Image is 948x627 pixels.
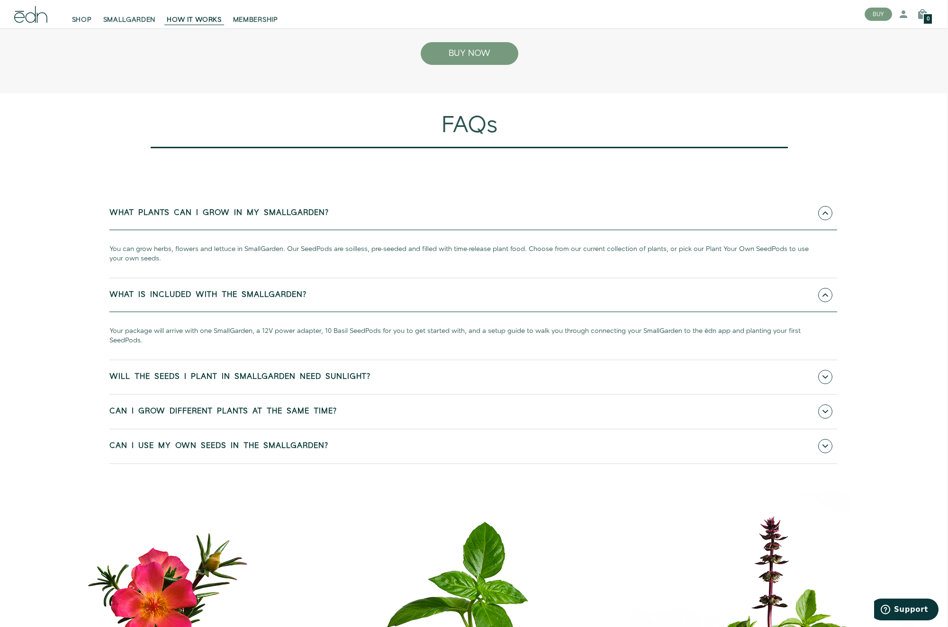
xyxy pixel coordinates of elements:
span: SMALLGARDEN [103,15,156,25]
a: SMALLGARDEN [98,4,162,25]
div: FAQs [14,112,924,140]
span: HOW IT WORKS [167,15,221,25]
span: What plants can I grow in my SmallGarden? [109,209,329,217]
span: 0 [927,17,930,22]
button: BUY NOW [421,42,518,65]
button: BUY [865,8,892,21]
a: SHOP [66,4,98,25]
a: What is included with the SmallGarden? [109,278,837,312]
span: SHOP [72,15,92,25]
div: You can grow herbs, flowers and lettuce in SmallGarden. Our SeedPods are soilless, pre-seeded and... [109,230,837,278]
span: What is included with the SmallGarden? [109,291,307,299]
span: Can I use my own seeds in the SmallGarden? [109,442,328,450]
div: Your package will arrive with one SmallGarden, a 12V power adapter, 10 Basil SeedPods for you to ... [109,312,837,359]
span: Can I grow different plants at the same time? [109,407,337,416]
a: HOW IT WORKS [161,4,227,25]
a: Can I grow different plants at the same time? [109,395,837,429]
iframe: Opens a widget where you can find more information [874,599,939,622]
a: MEMBERSHIP [227,4,284,25]
a: What plants can I grow in my SmallGarden? [109,197,837,230]
span: MEMBERSHIP [233,15,278,25]
a: Will the seeds I plant in SmallGarden need sunlight? [109,360,837,394]
a: Can I use my own seeds in the SmallGarden? [109,430,837,463]
span: Will the seeds I plant in SmallGarden need sunlight? [109,373,370,381]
